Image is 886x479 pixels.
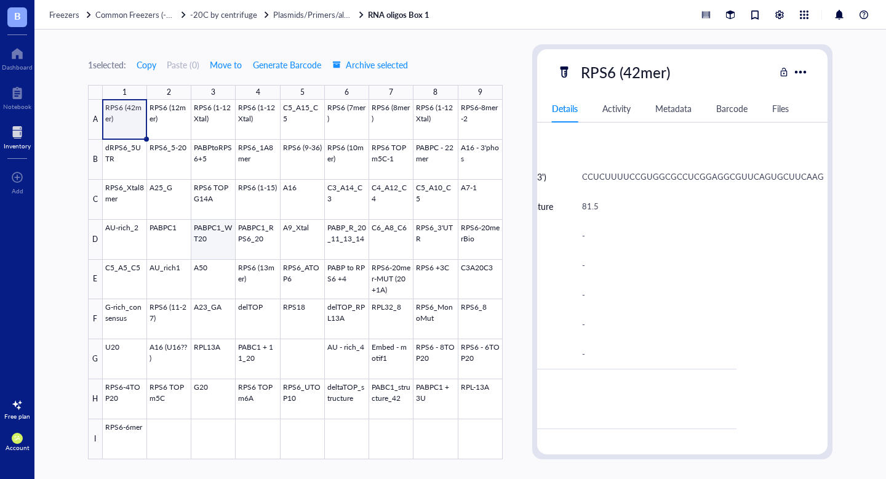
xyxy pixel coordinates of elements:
[95,9,209,20] span: Common Freezers (-20C &-80C)
[211,85,215,100] div: 3
[88,140,103,180] div: B
[389,85,393,100] div: 7
[88,260,103,300] div: E
[300,85,305,100] div: 5
[476,379,736,394] div: Notes
[433,85,437,100] div: 8
[136,55,157,74] button: Copy
[252,55,322,74] button: Generate Barcode
[575,59,676,85] div: RPS6 (42mer)
[88,100,103,140] div: A
[273,9,410,20] span: Plasmids/Primers/all things nucleic acid
[256,85,260,100] div: 4
[190,9,257,20] span: -20C by centrifuge
[14,435,20,441] span: SA
[14,8,21,23] span: B
[2,44,33,71] a: Dashboard
[49,9,93,20] a: Freezers
[6,444,30,451] div: Account
[368,9,432,20] a: RNA oligos Box 1
[478,85,482,100] div: 9
[332,60,408,70] span: Archive selected
[772,102,789,115] div: Files
[167,55,199,74] button: Paste (0)
[88,299,103,339] div: F
[4,413,30,420] div: Free plan
[345,85,349,100] div: 6
[190,9,365,20] a: -20C by centrifugePlasmids/Primers/all things nucleic acid
[577,164,829,190] div: CCUCUUUUCCGUGGCGCCUCGGAGGCGUUCAGUGCUUCAAG
[88,339,103,379] div: G
[88,379,103,419] div: H
[3,103,31,110] div: Notebook
[167,85,171,100] div: 2
[4,142,31,150] div: Inventory
[471,399,732,429] div: Click to add note
[577,193,732,219] div: 81.5
[476,142,736,157] div: Primer
[49,9,79,20] span: Freezers
[122,85,127,100] div: 1
[2,63,33,71] div: Dashboard
[253,60,321,70] span: Generate Barcode
[716,102,748,115] div: Barcode
[88,180,103,220] div: C
[12,187,23,195] div: Add
[3,83,31,110] a: Notebook
[655,102,692,115] div: Metadata
[332,55,409,74] button: Archive selected
[137,60,156,70] span: Copy
[577,223,732,249] div: -
[552,102,578,115] div: Details
[4,123,31,150] a: Inventory
[95,9,188,20] a: Common Freezers (-20C &-80C)
[476,439,736,454] div: Source
[88,419,103,459] div: I
[88,220,103,260] div: D
[88,58,126,71] div: 1 selected:
[209,55,242,74] button: Move to
[577,282,732,308] div: -
[577,252,732,278] div: -
[602,102,631,115] div: Activity
[210,60,242,70] span: Move to
[577,312,732,337] div: -
[577,341,732,367] div: -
